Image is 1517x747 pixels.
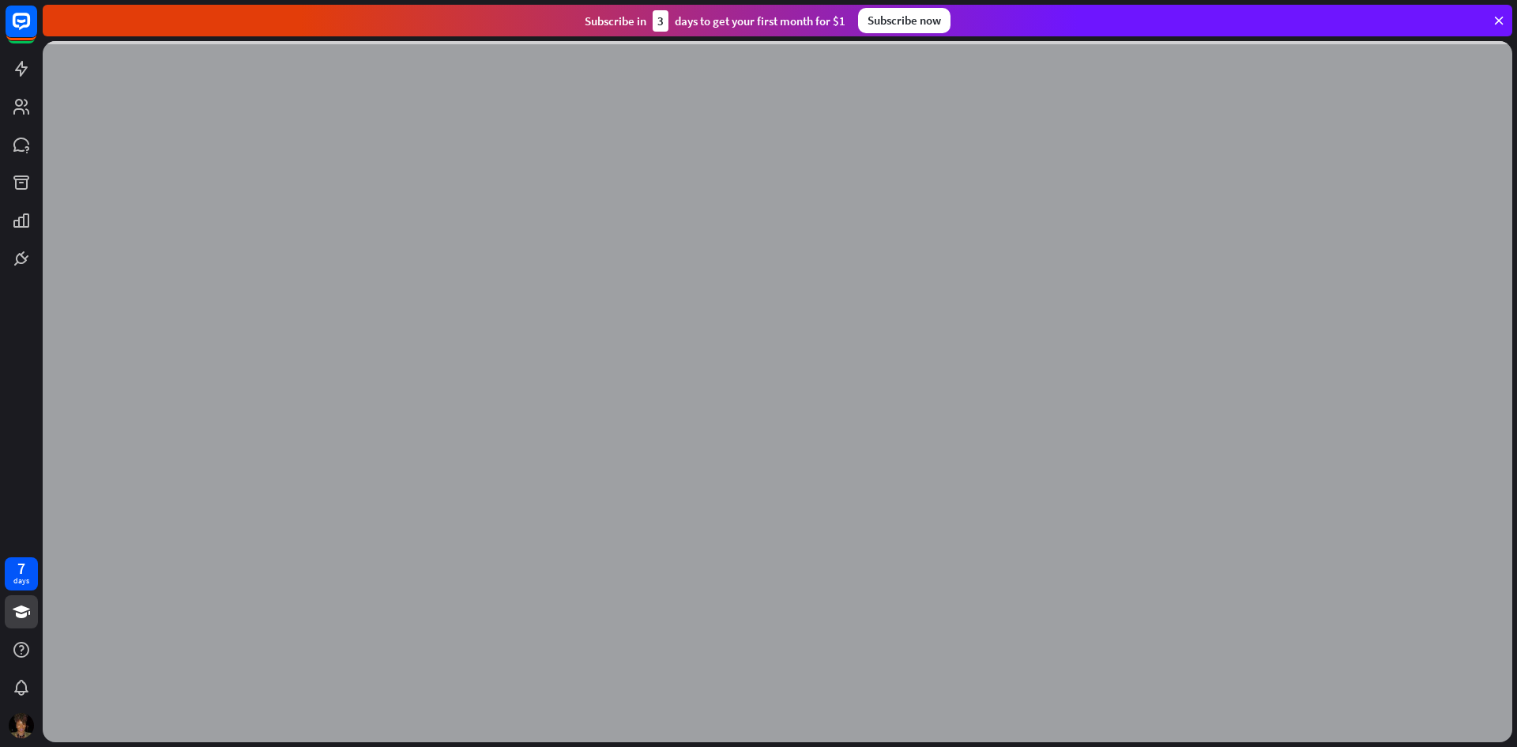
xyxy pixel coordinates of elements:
[858,8,950,33] div: Subscribe now
[585,10,845,32] div: Subscribe in days to get your first month for $1
[653,10,668,32] div: 3
[13,575,29,587] div: days
[5,557,38,590] a: 7 days
[17,561,25,575] div: 7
